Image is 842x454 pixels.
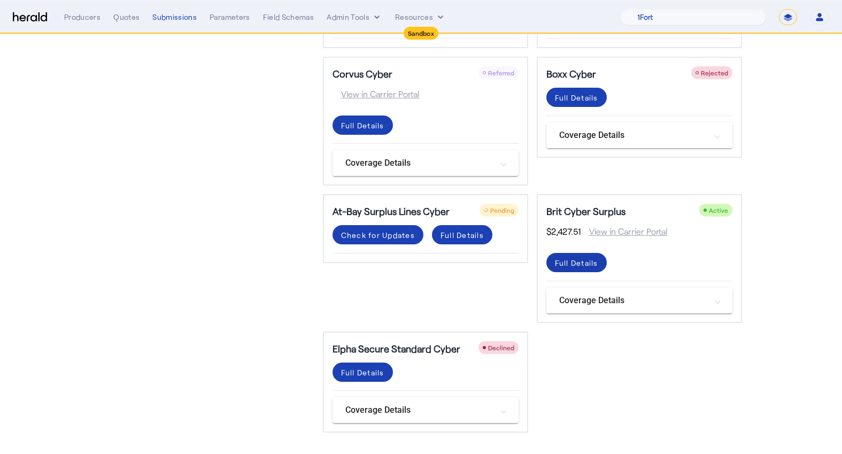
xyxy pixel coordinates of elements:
[64,12,101,22] div: Producers
[546,225,581,238] span: $2,427.51
[546,288,732,313] mat-expansion-panel-header: Coverage Details
[441,229,484,241] div: Full Details
[333,397,519,423] mat-expansion-panel-header: Coverage Details
[432,225,492,244] button: Full Details
[113,12,140,22] div: Quotes
[701,69,728,76] span: Rejected
[333,88,420,101] span: View in Carrier Portal
[546,88,607,107] button: Full Details
[333,225,423,244] button: Check for Updates
[559,129,707,142] mat-panel-title: Coverage Details
[263,12,314,22] div: Field Schemas
[546,204,625,219] h5: Brit Cyber Surplus
[395,12,446,22] button: Resources dropdown menu
[581,225,668,238] span: View in Carrier Portal
[555,92,598,103] div: Full Details
[546,66,596,81] h5: Boxx Cyber
[13,12,47,22] img: Herald Logo
[341,367,384,378] div: Full Details
[341,120,384,131] div: Full Details
[341,229,415,241] div: Check for Updates
[333,150,519,176] mat-expansion-panel-header: Coverage Details
[546,253,607,272] button: Full Details
[333,363,393,382] button: Full Details
[333,116,393,135] button: Full Details
[404,27,438,40] div: Sandbox
[488,69,514,76] span: Referred
[559,294,707,307] mat-panel-title: Coverage Details
[546,122,732,148] mat-expansion-panel-header: Coverage Details
[333,204,450,219] h5: At-Bay Surplus Lines Cyber
[345,404,493,417] mat-panel-title: Coverage Details
[333,341,460,356] h5: Elpha Secure Standard Cyber
[490,206,514,214] span: Pending
[709,206,728,214] span: Active
[333,66,392,81] h5: Corvus Cyber
[555,257,598,268] div: Full Details
[152,12,197,22] div: Submissions
[210,12,250,22] div: Parameters
[345,157,493,170] mat-panel-title: Coverage Details
[488,344,514,351] span: Declined
[327,12,382,22] button: internal dropdown menu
